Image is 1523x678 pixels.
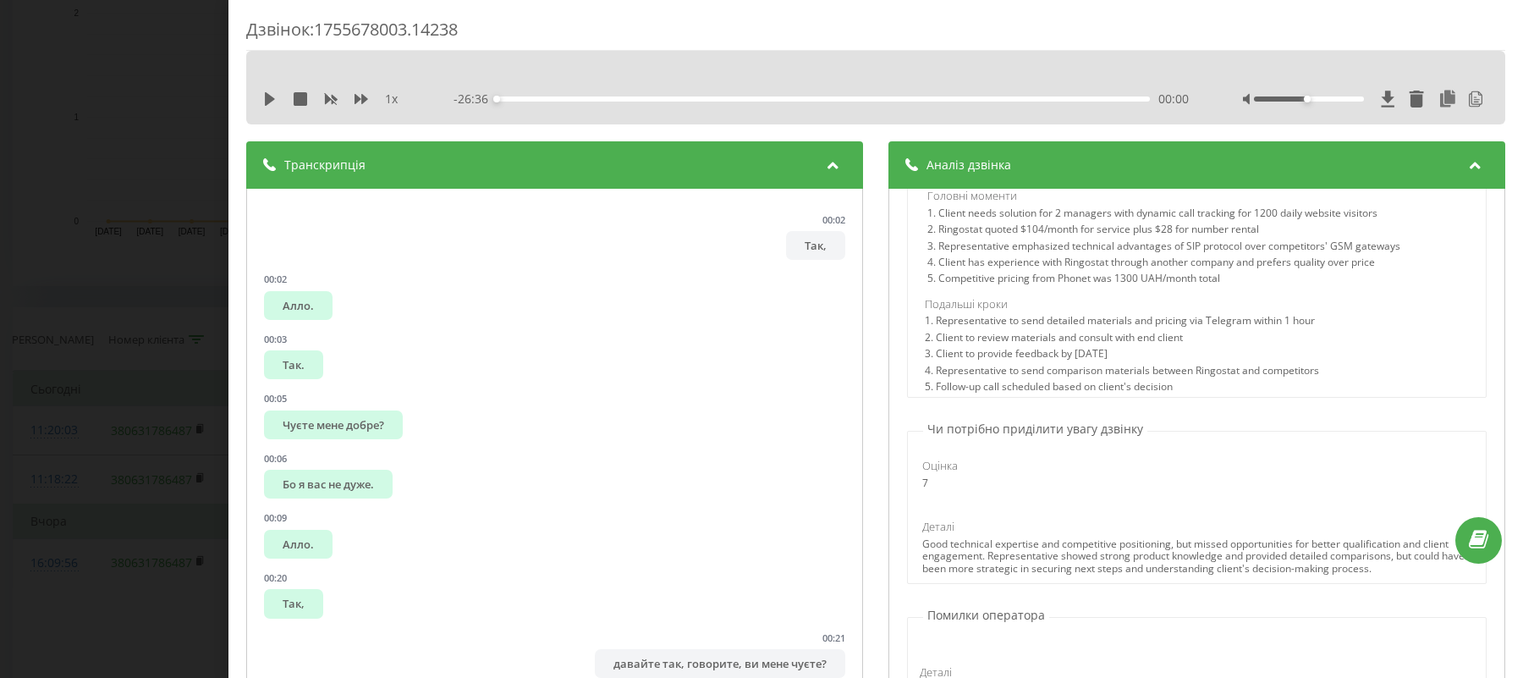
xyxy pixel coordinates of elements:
div: 00:05 [264,392,287,405]
span: Головні моменти [927,188,1017,203]
div: Accessibility label [493,96,500,102]
div: 4. Client has experience with Ringostat through another company and prefers quality over price [927,256,1472,273]
p: Помилки оператора [923,607,1049,624]
div: Алло. [264,530,333,559]
div: 7 [922,477,1090,489]
div: Дзвінок : 1755678003.14238 [246,18,1505,51]
div: Так, [264,589,323,618]
div: 00:20 [264,571,287,584]
div: Бо я вас не дуже. [264,470,393,499]
div: 4. Representative to send comparison materials between Ringostat and competitors [925,365,1470,381]
div: 2. Ringostat quoted $104/month for service plus $28 for number rental [927,223,1472,240]
p: Чи потрібно приділити увагу дзвінку [923,421,1147,438]
div: 1. Client needs solution for 2 managers with dynamic call tracking for 1200 daily website visitors [927,207,1472,223]
div: Чуєте мене добре? [264,411,403,439]
div: 3. Client to provide feedback by [DATE] [925,348,1470,364]
div: Accessibility label [1304,96,1311,102]
span: Оцінка [922,458,958,473]
div: 3. Representative emphasized technical advantages of SIP protocol over competitors' GSM gateways [927,240,1472,256]
div: 00:02 [822,213,845,226]
div: Так, [786,231,845,260]
span: - 26:36 [454,91,497,107]
div: 00:02 [264,273,287,285]
span: Подальші кроки [925,298,1008,311]
span: 00:00 [1158,91,1189,107]
div: 2. Client to review materials and consult with end client [925,332,1470,348]
div: 00:06 [264,452,287,465]
div: Good technical expertise and competitive positioning, but missed opportunities for better qualifi... [922,538,1472,575]
div: Алло. [264,291,333,320]
div: 00:21 [822,631,845,644]
div: 5. Competitive pricing from Phonet was 1300 UAH/month total [927,273,1472,289]
span: Аналіз дзвінка [926,157,1011,174]
div: 00:09 [264,511,287,524]
div: 00:03 [264,333,287,345]
div: 5. Follow-up call scheduled based on client's decision [925,381,1470,397]
div: Так. [264,350,323,379]
span: Деталі [922,519,954,534]
div: 1. Representative to send detailed materials and pricing via Telegram within 1 hour [925,315,1470,331]
div: давайте так, говорите, ви мене чуєте? [595,649,845,678]
span: 1 x [385,91,398,107]
span: Транскрипція [284,157,366,174]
